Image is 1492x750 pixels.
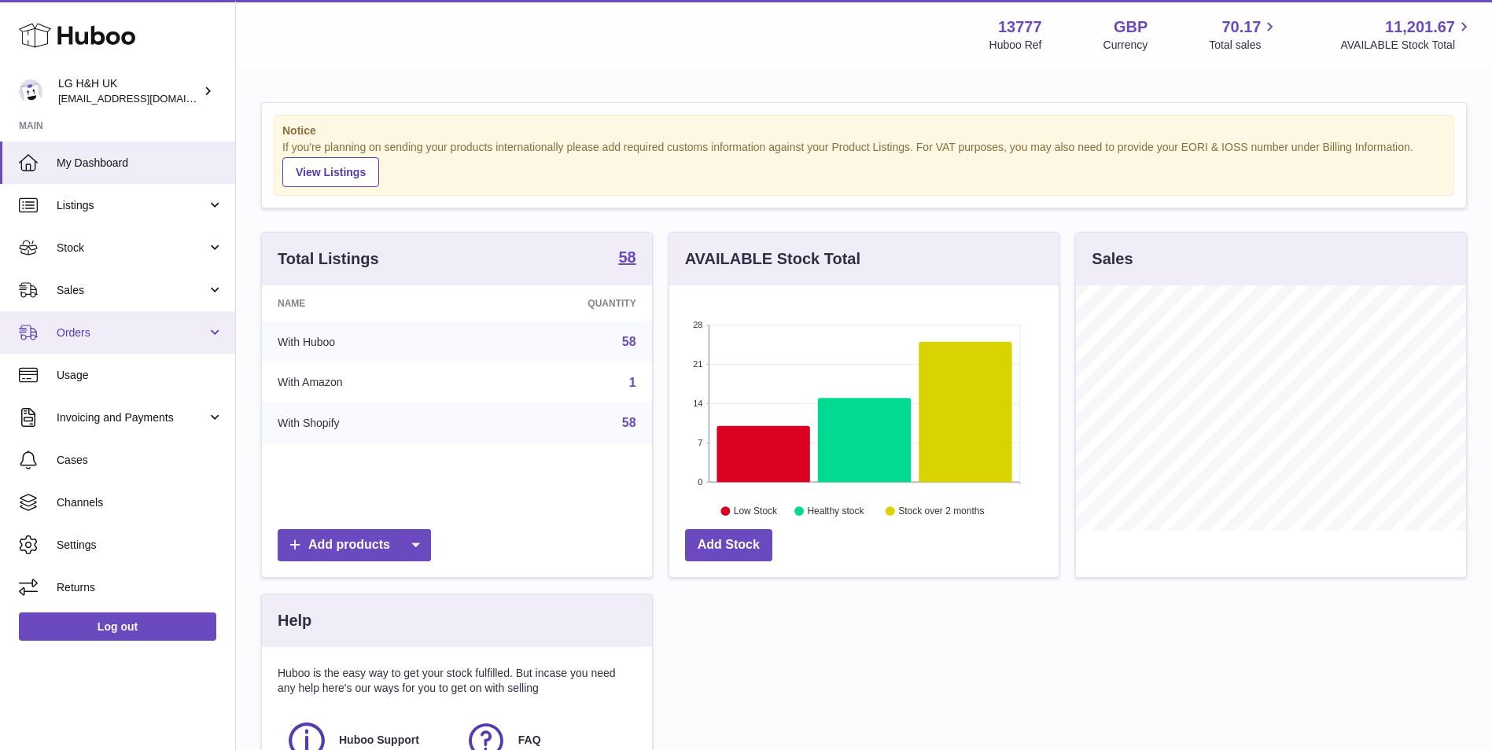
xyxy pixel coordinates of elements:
[618,249,635,265] strong: 58
[58,92,231,105] span: [EMAIL_ADDRESS][DOMAIN_NAME]
[57,538,223,553] span: Settings
[622,335,636,348] a: 58
[282,157,379,187] a: View Listings
[629,376,636,389] a: 1
[262,362,475,403] td: With Amazon
[57,495,223,510] span: Channels
[693,399,702,408] text: 14
[622,416,636,429] a: 58
[475,285,651,322] th: Quantity
[262,322,475,362] td: With Huboo
[1209,17,1279,53] a: 70.17 Total sales
[57,453,223,468] span: Cases
[262,403,475,443] td: With Shopify
[57,410,207,425] span: Invoicing and Payments
[734,506,778,517] text: Low Stock
[57,580,223,595] span: Returns
[57,325,207,340] span: Orders
[693,320,702,329] text: 28
[1209,38,1279,53] span: Total sales
[57,156,223,171] span: My Dashboard
[998,17,1042,38] strong: 13777
[618,249,635,268] a: 58
[278,248,379,270] h3: Total Listings
[1092,248,1133,270] h3: Sales
[57,283,207,298] span: Sales
[57,198,207,213] span: Listings
[57,241,207,256] span: Stock
[1340,38,1473,53] span: AVAILABLE Stock Total
[282,123,1446,138] strong: Notice
[278,666,636,696] p: Huboo is the easy way to get your stock fulfilled. But incase you need any help here's our ways f...
[698,438,702,447] text: 7
[57,368,223,383] span: Usage
[278,610,311,631] h3: Help
[339,733,419,748] span: Huboo Support
[989,38,1042,53] div: Huboo Ref
[282,140,1446,187] div: If you're planning on sending your products internationally please add required customs informati...
[698,477,702,487] text: 0
[262,285,475,322] th: Name
[1103,38,1148,53] div: Currency
[1340,17,1473,53] a: 11,201.67 AVAILABLE Stock Total
[19,612,216,641] a: Log out
[693,359,702,369] text: 21
[807,506,864,517] text: Healthy stock
[685,248,860,270] h3: AVAILABLE Stock Total
[685,529,772,561] a: Add Stock
[1385,17,1455,38] span: 11,201.67
[1114,17,1148,38] strong: GBP
[518,733,541,748] span: FAQ
[898,506,984,517] text: Stock over 2 months
[58,76,200,106] div: LG H&H UK
[19,79,42,103] img: internalAdmin-13777@internal.huboo.com
[278,529,431,561] a: Add products
[1221,17,1261,38] span: 70.17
